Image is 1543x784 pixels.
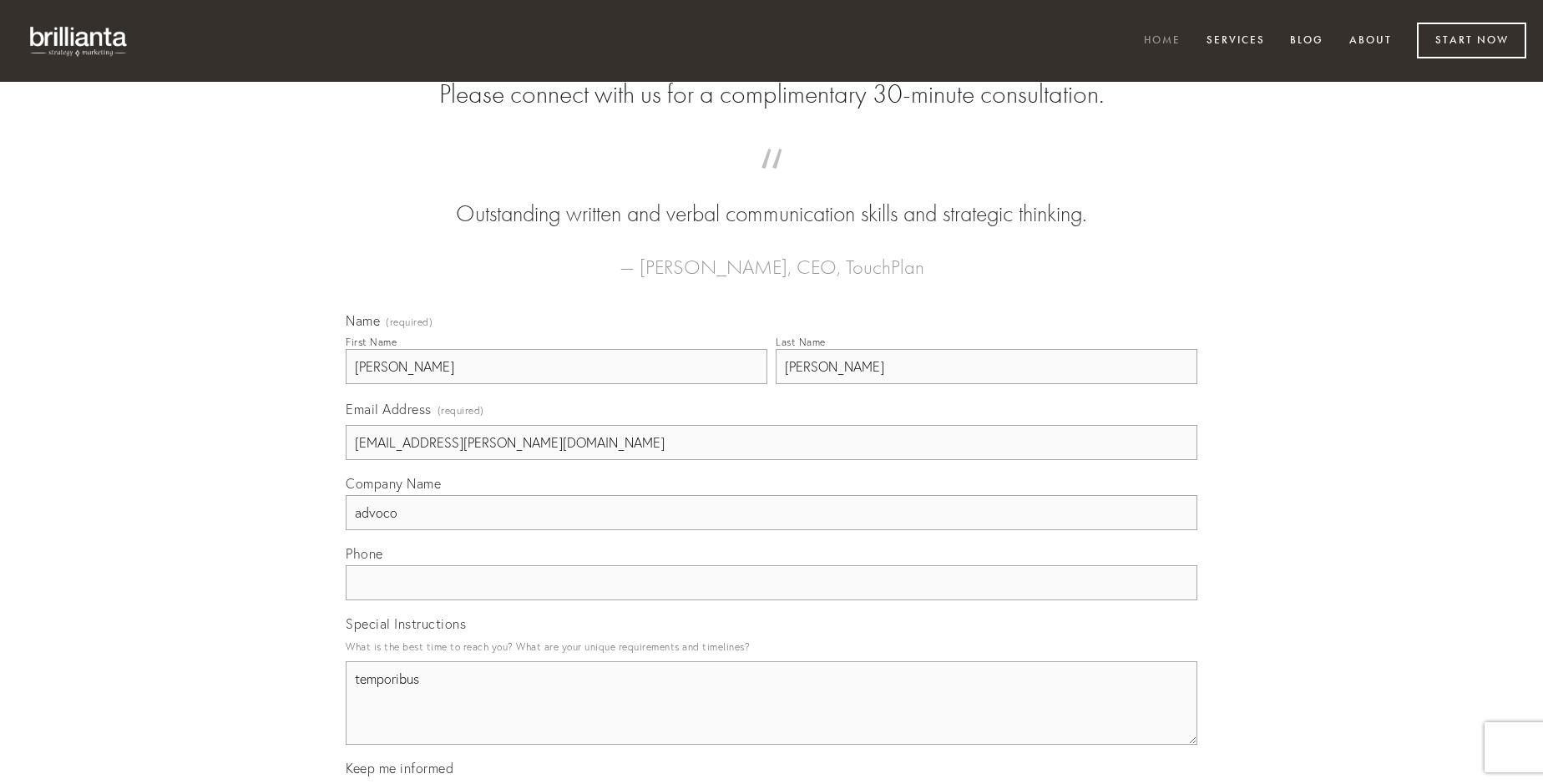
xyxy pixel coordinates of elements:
span: Email Address [346,401,432,417]
span: Phone [346,545,383,562]
figcaption: — [PERSON_NAME], CEO, TouchPlan [372,230,1171,284]
img: brillianta - research, strategy, marketing [17,17,142,65]
div: First Name [346,336,397,348]
h2: Please connect with us for a complimentary 30-minute consultation. [346,78,1197,110]
span: (required) [438,399,484,422]
a: Start Now [1417,23,1526,58]
p: What is the best time to reach you? What are your unique requirements and timelines? [346,635,1197,658]
div: Last Name [776,336,826,348]
a: Blog [1279,28,1334,55]
span: (required) [386,317,433,327]
a: Services [1196,28,1276,55]
span: Special Instructions [346,615,466,632]
span: Keep me informed [346,760,453,776]
a: About [1338,28,1403,55]
span: Company Name [346,475,441,492]
span: Name [346,312,380,329]
span: “ [372,165,1171,198]
blockquote: Outstanding written and verbal communication skills and strategic thinking. [372,165,1171,230]
textarea: temporibus [346,661,1197,745]
a: Home [1133,28,1191,55]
